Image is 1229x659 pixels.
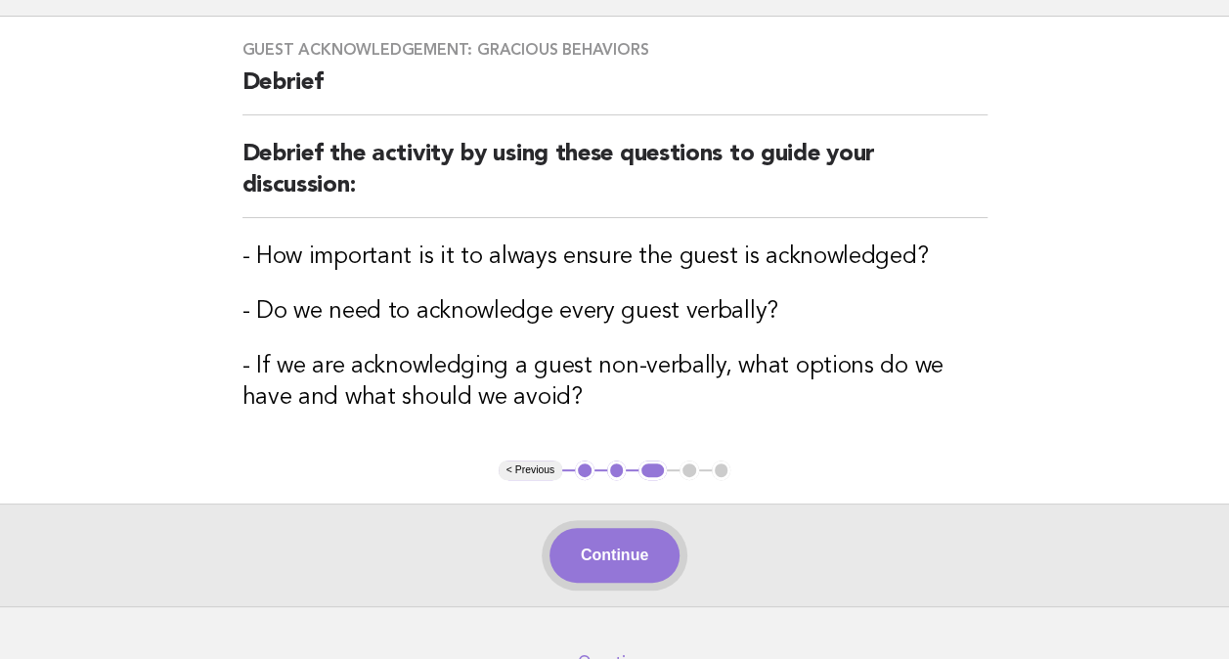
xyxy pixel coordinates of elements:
[607,461,627,480] button: 2
[499,461,562,480] button: < Previous
[549,528,680,583] button: Continue
[638,461,667,480] button: 3
[242,40,988,60] h3: Guest acknowledgement: Gracious behaviors
[575,461,594,480] button: 1
[242,296,988,328] h3: - Do we need to acknowledge every guest verbally?
[242,242,988,273] h3: - How important is it to always ensure the guest is acknowledged?
[242,139,988,218] h2: Debrief the activity by using these questions to guide your discussion:
[242,67,988,115] h2: Debrief
[242,351,988,414] h3: - If we are acknowledging a guest non-verbally, what options do we have and what should we avoid?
